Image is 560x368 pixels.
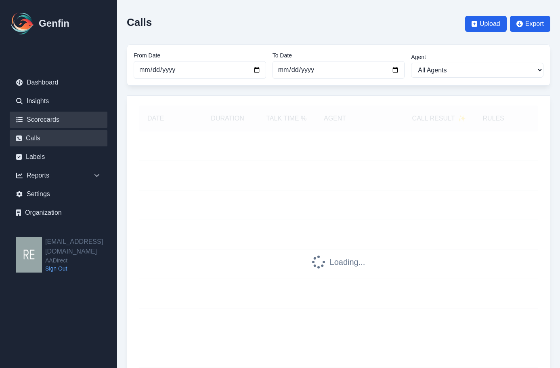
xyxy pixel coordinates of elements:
a: Insights [10,93,107,109]
a: Scorecards [10,112,107,128]
img: resqueda@aadirect.com [16,237,42,273]
a: Settings [10,186,107,202]
a: Dashboard [10,74,107,91]
span: AADirect [45,256,117,264]
label: From Date [134,51,266,59]
span: Upload [480,19,500,29]
h5: Call Result [412,114,466,123]
label: Agent [411,53,543,61]
a: Sign Out [45,264,117,273]
label: To Date [273,51,405,59]
h2: [EMAIL_ADDRESS][DOMAIN_NAME] [45,237,117,256]
a: Organization [10,205,107,221]
h5: Rules [482,114,504,123]
button: Export [510,16,550,32]
img: Logo [10,11,36,36]
a: Labels [10,149,107,165]
h1: Genfin [39,17,69,30]
button: Upload [465,16,507,32]
h5: Agent [324,114,346,123]
h5: Talk Time % [265,114,308,123]
h5: Duration [206,114,249,123]
div: Reports [10,167,107,184]
span: Export [525,19,544,29]
span: ✨ [458,114,466,123]
h5: Date [147,114,190,123]
a: Calls [10,130,107,146]
h2: Calls [127,16,152,28]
